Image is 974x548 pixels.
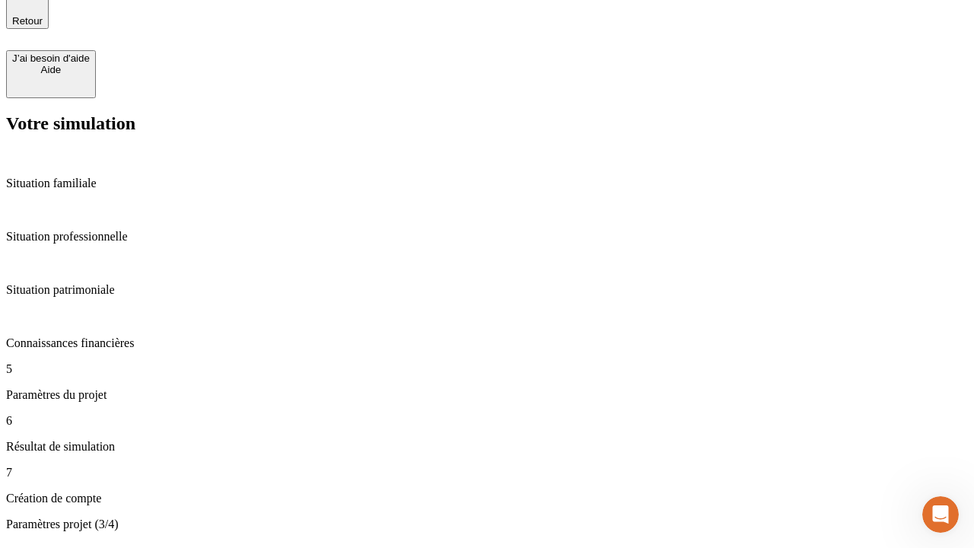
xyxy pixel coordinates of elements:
[12,53,90,64] div: J’ai besoin d'aide
[12,15,43,27] span: Retour
[6,362,968,376] p: 5
[6,230,968,244] p: Situation professionnelle
[6,50,96,98] button: J’ai besoin d'aideAide
[6,177,968,190] p: Situation familiale
[6,440,968,454] p: Résultat de simulation
[6,113,968,134] h2: Votre simulation
[6,492,968,505] p: Création de compte
[922,496,959,533] iframe: Intercom live chat
[6,466,968,479] p: 7
[6,518,968,531] p: Paramètres projet (3/4)
[6,283,968,297] p: Situation patrimoniale
[6,336,968,350] p: Connaissances financières
[12,64,90,75] div: Aide
[6,388,968,402] p: Paramètres du projet
[6,414,968,428] p: 6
